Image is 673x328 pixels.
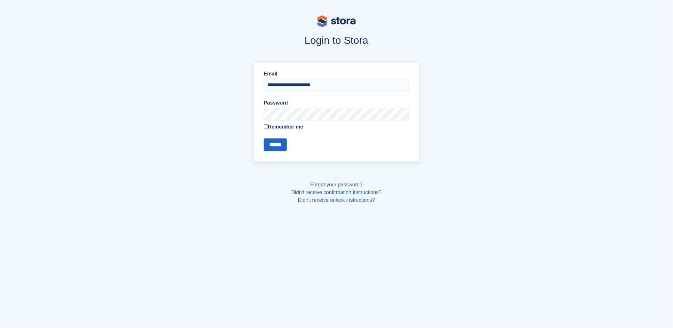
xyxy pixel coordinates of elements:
label: Password [264,99,409,107]
a: Didn't receive confirmation instructions? [291,190,381,195]
img: stora-logo-53a41332b3708ae10de48c4981b4e9114cc0af31d8433b30ea865607fb682f29.svg [317,15,356,27]
input: Remember me [264,124,268,129]
a: Didn't receive unlock instructions? [298,197,375,203]
a: Forgot your password? [310,182,363,187]
h1: Login to Stora [132,35,542,46]
label: Remember me [264,123,409,131]
label: Email [264,70,409,78]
